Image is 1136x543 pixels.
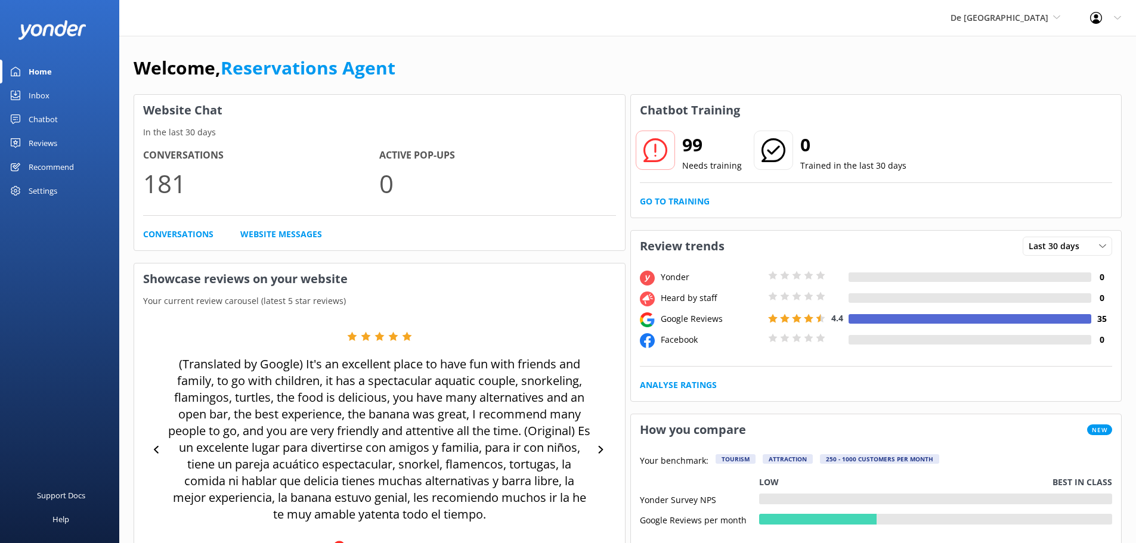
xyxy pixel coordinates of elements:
a: Analyse Ratings [640,378,717,392]
div: Settings [29,179,57,203]
p: Needs training [682,159,742,172]
h3: Website Chat [134,95,625,126]
div: Chatbot [29,107,58,131]
h3: Showcase reviews on your website [134,263,625,294]
p: In the last 30 days [134,126,625,139]
img: yonder-white-logo.png [18,20,86,40]
div: Recommend [29,155,74,179]
p: Low [759,476,779,489]
div: Reviews [29,131,57,155]
div: Tourism [716,454,756,464]
span: De [GEOGRAPHIC_DATA] [951,12,1048,23]
h3: Chatbot Training [631,95,749,126]
p: Your benchmark: [640,454,708,468]
h4: 0 [1091,333,1112,346]
div: 250 - 1000 customers per month [820,454,939,464]
h1: Welcome, [134,54,395,82]
h2: 0 [800,131,906,159]
h4: Active Pop-ups [379,148,615,163]
h4: Conversations [143,148,379,163]
div: Google Reviews per month [640,514,759,525]
p: 0 [379,163,615,203]
a: Website Messages [240,228,322,241]
div: Google Reviews [658,312,765,325]
div: Inbox [29,83,49,107]
p: Best in class [1053,476,1112,489]
div: Yonder Survey NPS [640,494,759,504]
h4: 0 [1091,271,1112,284]
div: Attraction [763,454,813,464]
h3: Review trends [631,231,733,262]
h4: 0 [1091,291,1112,305]
div: Help [52,507,69,531]
div: Facebook [658,333,765,346]
div: Home [29,60,52,83]
span: 4.4 [831,312,843,324]
div: Support Docs [37,483,85,507]
h4: 35 [1091,312,1112,325]
p: Your current review carousel (latest 5 star reviews) [134,294,625,308]
h3: How you compare [631,414,755,445]
div: Yonder [658,271,765,284]
a: Reservations Agent [221,55,395,80]
p: Trained in the last 30 days [800,159,906,172]
a: Conversations [143,228,213,241]
h2: 99 [682,131,742,159]
p: (Translated by Google) It's an excellent place to have fun with friends and family, to go with ch... [167,356,592,523]
span: Last 30 days [1029,240,1087,253]
div: Heard by staff [658,291,765,305]
span: New [1087,424,1112,435]
a: Go to Training [640,195,710,208]
p: 181 [143,163,379,203]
